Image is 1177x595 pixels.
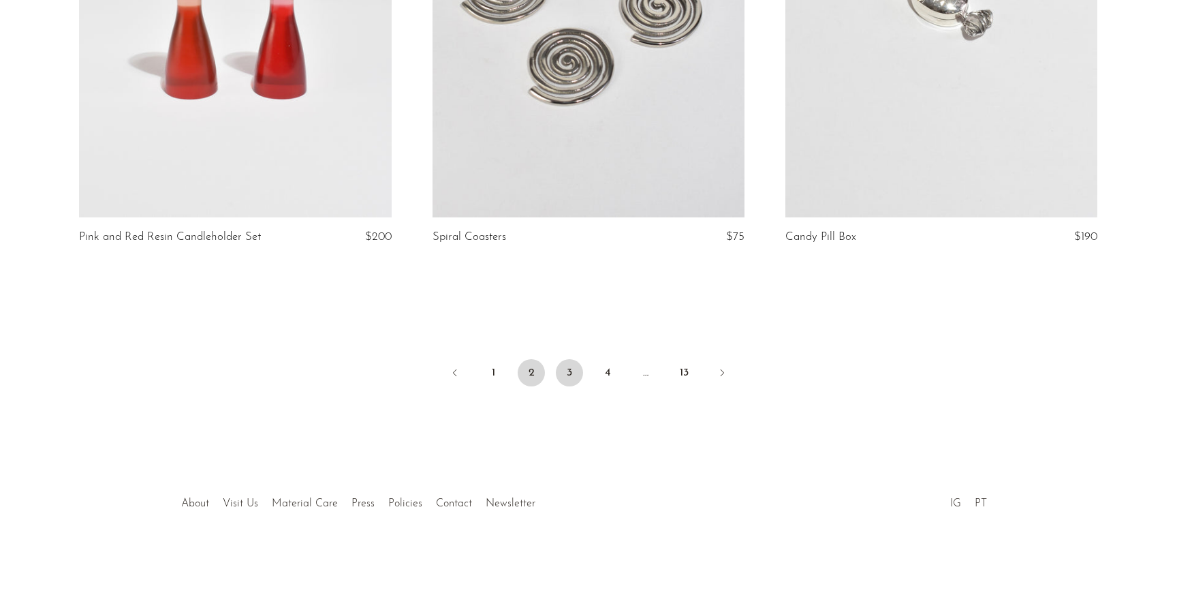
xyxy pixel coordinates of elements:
[556,359,583,386] a: 3
[441,359,469,389] a: Previous
[181,498,209,509] a: About
[708,359,736,389] a: Next
[272,498,338,509] a: Material Care
[223,498,258,509] a: Visit Us
[594,359,621,386] a: 4
[365,231,392,243] span: $200
[79,231,261,243] a: Pink and Red Resin Candleholder Set
[388,498,422,509] a: Policies
[670,359,697,386] a: 13
[950,498,961,509] a: IG
[726,231,744,243] span: $75
[518,359,545,386] span: 2
[1074,231,1097,243] span: $190
[351,498,375,509] a: Press
[975,498,987,509] a: PT
[943,487,994,513] ul: Social Medias
[436,498,472,509] a: Contact
[174,487,542,513] ul: Quick links
[433,231,506,243] a: Spiral Coasters
[480,359,507,386] a: 1
[785,231,856,243] a: Candy Pill Box
[632,359,659,386] span: …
